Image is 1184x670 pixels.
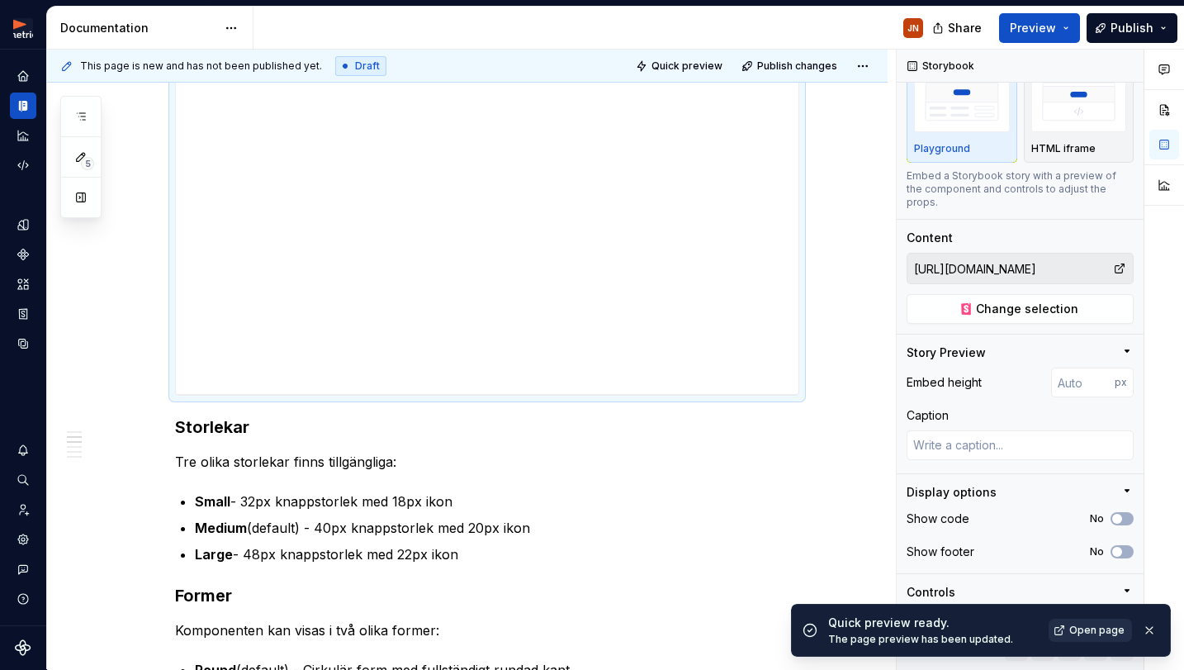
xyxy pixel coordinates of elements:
span: Open page [1069,624,1125,637]
p: HTML iframe [1031,142,1096,155]
span: Share [948,20,982,36]
span: This page is new and has not been published yet. [80,59,322,73]
input: Auto [1051,368,1115,397]
p: - 32px knappstorlek med 18px ikon [195,492,799,511]
h3: Storlekar [175,416,799,439]
div: The page preview has been updated. [828,633,1039,646]
button: placeholderHTML iframe [1024,60,1134,163]
button: Change selection [907,294,1134,324]
button: Publish changes [736,55,845,78]
div: Content [907,230,953,246]
span: Preview [1010,20,1056,36]
strong: Small [195,493,230,510]
div: Documentation [60,20,216,36]
button: Display options [907,484,1134,501]
p: px [1115,376,1127,389]
button: Publish [1087,13,1177,43]
p: (default) - 40px knappstorlek med 20px ikon [195,518,799,538]
strong: Medium [195,520,247,536]
a: Open page [1049,619,1132,642]
button: Story Preview [907,345,1134,361]
a: Home [10,63,36,89]
a: Storybook stories [10,301,36,327]
div: Display options [907,484,997,501]
img: fcc7d103-c4a6-47df-856c-21dae8b51a16.png [13,18,33,38]
a: Documentation [10,93,36,119]
button: Preview [999,13,1080,43]
span: Draft [355,59,380,73]
strong: Large [195,546,233,563]
span: Publish [1111,20,1153,36]
p: Komponenten kan visas i två olika former: [175,620,799,640]
button: Quick preview [631,55,730,78]
button: Share [924,13,992,43]
a: Invite team [10,497,36,523]
img: placeholder [914,71,1010,131]
div: Caption [907,407,949,424]
p: Tre olika storlekar finns tillgängliga: [175,452,799,472]
label: No [1090,545,1104,558]
div: Embed a Storybook story with a preview of the component and controls to adjust the props. [907,169,1134,209]
a: Components [10,241,36,268]
a: Analytics [10,122,36,149]
div: Embed height [907,374,982,391]
span: 5 [81,157,94,170]
span: Publish changes [757,59,837,73]
label: No [1090,512,1104,525]
img: placeholder [1031,71,1127,131]
button: Search ⌘K [10,467,36,493]
h3: Former [175,584,799,607]
p: Playground [914,142,970,155]
a: Settings [10,526,36,553]
button: placeholderPlayground [907,60,1017,163]
div: Show code [907,511,969,527]
span: Quick preview [651,59,722,73]
button: Contact support [10,556,36,582]
div: Quick preview ready. [828,615,1039,631]
a: Design tokens [10,211,36,238]
div: Story Preview [907,345,986,361]
div: Show footer [907,544,974,560]
button: Notifications [10,437,36,463]
a: Code automation [10,152,36,178]
div: JN [907,21,919,35]
a: Data sources [10,330,36,357]
span: Change selection [976,301,1078,317]
a: Assets [10,271,36,297]
svg: Supernova Logo [15,639,31,656]
p: - 48px knappstorlek med 22px ikon [195,544,799,564]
